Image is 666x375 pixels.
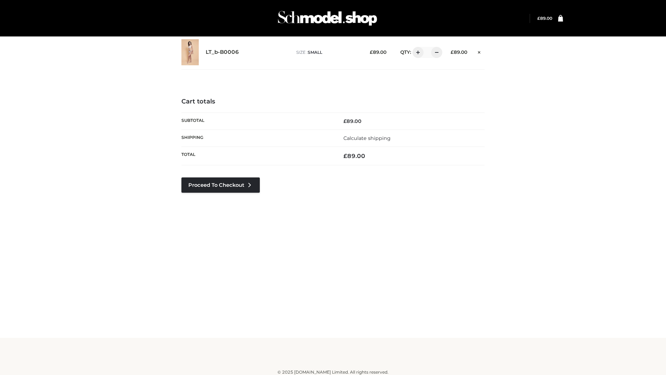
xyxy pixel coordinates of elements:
bdi: 89.00 [451,49,467,55]
a: Calculate shipping [343,135,391,141]
bdi: 89.00 [537,16,552,21]
a: Proceed to Checkout [181,177,260,193]
img: Schmodel Admin 964 [275,5,379,32]
a: LT_b-B0006 [206,49,239,56]
th: Total [181,147,333,165]
span: £ [370,49,373,55]
bdi: 89.00 [370,49,386,55]
span: £ [343,118,347,124]
bdi: 89.00 [343,152,365,159]
span: £ [537,16,540,21]
th: Shipping [181,130,333,147]
span: £ [343,152,347,159]
th: Subtotal [181,112,333,130]
div: QTY: [393,47,440,58]
p: size : [296,49,359,56]
span: £ [451,49,454,55]
bdi: 89.00 [343,118,361,124]
span: SMALL [308,50,322,55]
a: £89.00 [537,16,552,21]
a: Remove this item [474,47,485,56]
h4: Cart totals [181,98,485,106]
